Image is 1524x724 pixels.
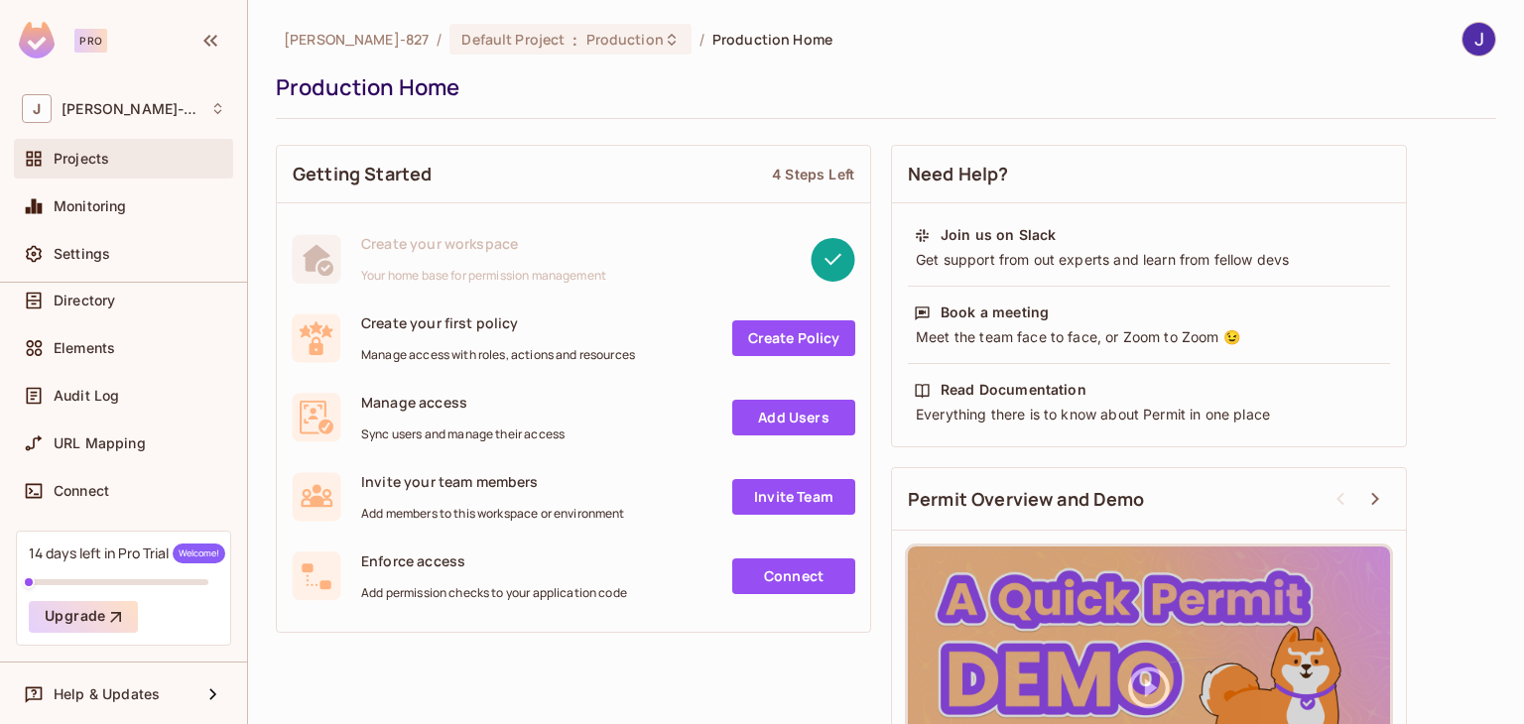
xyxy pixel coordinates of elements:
span: Permit Overview and Demo [908,487,1145,512]
img: SReyMgAAAABJRU5ErkJggg== [19,22,55,59]
div: Production Home [276,72,1486,102]
span: Welcome! [173,543,225,563]
span: Your home base for permission management [361,268,606,284]
span: Production [586,30,664,49]
li: / [437,30,442,49]
a: Create Policy [732,320,855,356]
div: Meet the team face to face, or Zoom to Zoom 😉 [914,327,1384,347]
span: Getting Started [293,162,432,186]
span: Elements [54,340,115,356]
span: Sync users and manage their access [361,426,565,442]
span: Create your workspace [361,234,606,253]
div: Everything there is to know about Permit in one place [914,405,1384,424]
a: Connect [732,558,855,594]
span: Monitoring [54,198,127,214]
span: Need Help? [908,162,1009,186]
a: Add Users [732,400,855,435]
span: Directory [54,293,115,308]
span: Default Project [461,30,565,49]
span: Audit Log [54,388,119,404]
div: Join us on Slack [941,225,1056,245]
div: 4 Steps Left [772,165,854,183]
span: Help & Updates [54,686,160,702]
span: Add permission checks to your application code [361,585,627,601]
span: Projects [54,151,109,167]
li: / [699,30,704,49]
span: : [571,32,578,48]
div: 14 days left in Pro Trial [29,543,225,563]
button: Upgrade [29,601,138,633]
span: the active workspace [284,30,429,49]
div: Book a meeting [941,302,1049,322]
img: John Kuria [1462,23,1495,56]
a: Invite Team [732,479,855,515]
span: Connect [54,483,109,499]
span: Invite your team members [361,472,625,491]
span: Manage access with roles, actions and resources [361,347,635,363]
div: Pro [74,29,107,53]
span: Production Home [712,30,832,49]
span: Enforce access [361,551,627,570]
span: Add members to this workspace or environment [361,506,625,522]
span: URL Mapping [54,435,146,451]
span: Settings [54,246,110,262]
div: Read Documentation [941,380,1086,400]
span: Create your first policy [361,313,635,332]
span: Workspace: John-827 [62,101,200,117]
span: J [22,94,52,123]
span: Manage access [361,393,565,412]
div: Get support from out experts and learn from fellow devs [914,250,1384,270]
